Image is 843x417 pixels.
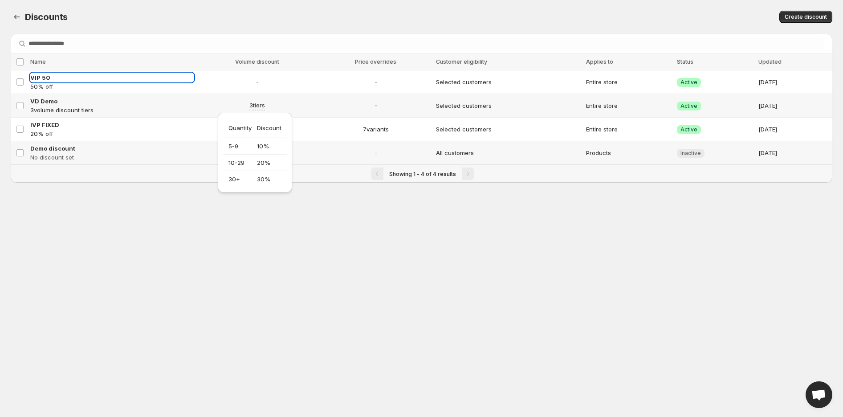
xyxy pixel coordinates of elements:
[254,138,287,154] td: 10%
[30,58,46,65] span: Name
[433,70,583,94] td: Selected customers
[785,13,827,20] span: Create discount
[30,120,194,129] a: IVP FIXED
[199,78,315,86] span: -
[583,94,674,118] td: Entire store
[433,94,583,118] td: Selected customers
[223,118,254,138] th: Quantity
[321,78,430,86] span: -
[30,97,194,106] a: VD Demo
[583,118,674,141] td: Entire store
[254,118,287,138] th: Discount
[223,171,254,187] th: 30+
[321,148,430,157] span: -
[436,58,487,65] span: Customer eligibility
[680,79,697,86] span: Active
[680,102,697,110] span: Active
[254,171,287,187] td: 30%
[433,118,583,141] td: Selected customers
[30,82,194,91] p: 50% off
[254,154,287,171] td: 20%
[758,58,782,65] span: Updated
[30,145,75,152] span: Demo discount
[756,118,832,141] td: [DATE]
[677,58,693,65] span: Status
[779,11,832,23] button: Create discount
[680,150,701,157] span: Inactive
[11,11,23,23] button: Back to dashboard
[30,74,50,81] span: VIP 50
[321,101,430,110] span: -
[11,164,832,183] nav: Pagination
[199,148,315,157] span: -
[223,154,254,171] th: 10-29
[30,73,194,82] a: VIP 50
[223,138,254,154] th: 5-9
[756,94,832,118] td: [DATE]
[433,141,583,165] td: All customers
[25,12,68,22] span: Discounts
[756,70,832,94] td: [DATE]
[30,153,194,162] p: No discount set
[321,125,430,134] span: 7 variants
[806,381,832,408] div: Open chat
[586,58,613,65] span: Applies to
[355,58,396,65] span: Price overrides
[583,70,674,94] td: Entire store
[30,106,194,114] p: 3 volume discount tiers
[30,129,194,138] p: 20% off
[30,144,194,153] a: Demo discount
[235,58,279,65] span: Volume discount
[30,121,59,128] span: IVP FIXED
[756,141,832,165] td: [DATE]
[583,141,674,165] td: Products
[680,126,697,133] span: Active
[249,101,265,110] span: 3 tiers
[30,98,57,105] span: VD Demo
[389,171,456,177] span: Showing 1 - 4 of 4 results
[199,125,315,134] span: -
